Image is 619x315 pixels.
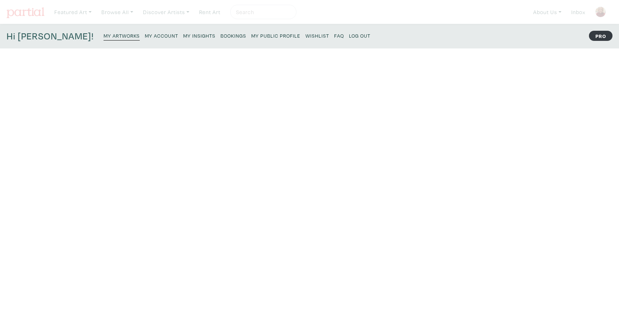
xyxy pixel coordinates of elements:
a: FAQ [334,30,344,40]
a: Wishlist [306,30,329,40]
small: My Public Profile [251,32,300,39]
small: My Account [145,32,178,39]
a: Inbox [568,5,589,20]
small: Wishlist [306,32,329,39]
small: Log Out [349,32,370,39]
small: My Insights [183,32,215,39]
a: Browse All [98,5,136,20]
a: Log Out [349,30,370,40]
small: FAQ [334,32,344,39]
img: phpThumb.php [595,7,606,17]
a: Discover Artists [140,5,193,20]
a: Bookings [220,30,246,40]
a: Rent Art [196,5,224,20]
a: My Artworks [104,30,140,41]
a: Featured Art [51,5,95,20]
a: About Us [530,5,565,20]
a: My Account [145,30,178,40]
small: Bookings [220,32,246,39]
input: Search [235,8,290,17]
small: My Artworks [104,32,140,39]
a: My Public Profile [251,30,300,40]
h4: Hi [PERSON_NAME]! [7,30,94,42]
a: My Insights [183,30,215,40]
strong: PRO [589,31,612,41]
